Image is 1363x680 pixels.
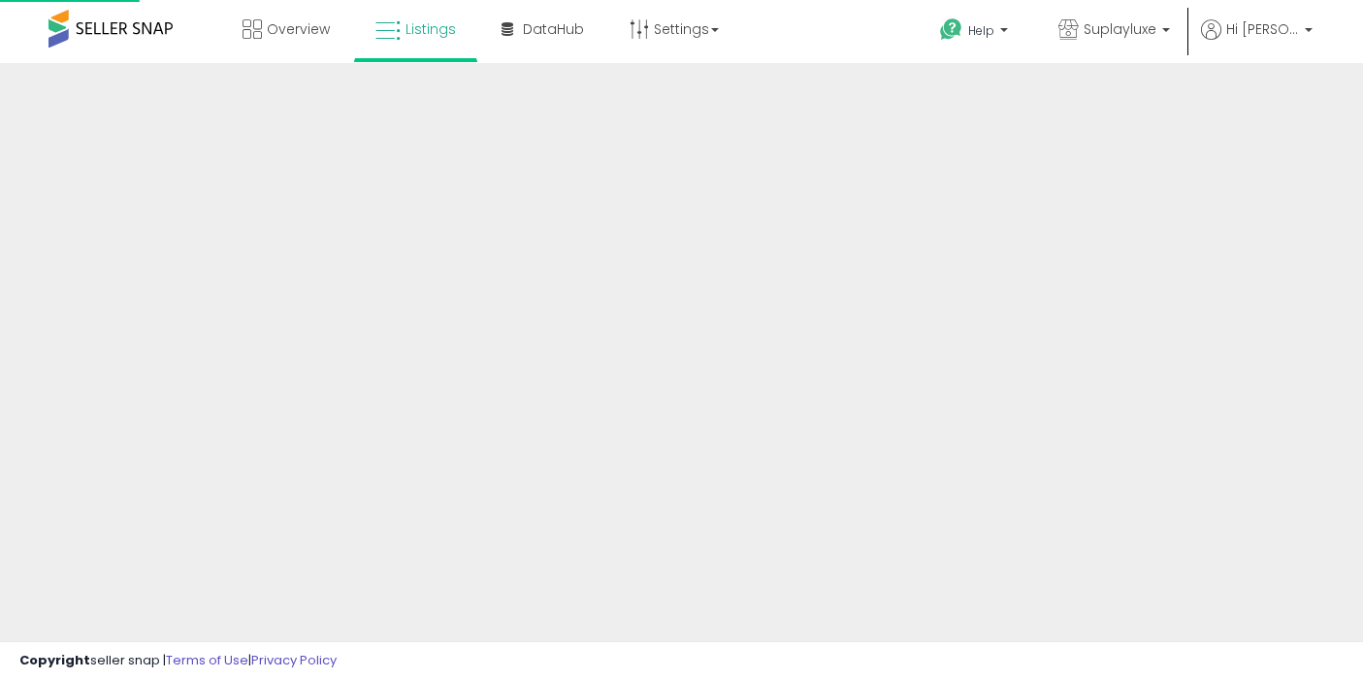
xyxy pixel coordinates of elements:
span: Hi [PERSON_NAME] [1226,19,1299,39]
span: Suplayluxe [1084,19,1156,39]
span: DataHub [523,19,584,39]
span: Overview [267,19,330,39]
div: seller snap | | [19,652,337,670]
strong: Copyright [19,651,90,669]
span: Help [968,22,994,39]
a: Hi [PERSON_NAME] [1201,19,1313,63]
a: Terms of Use [166,651,248,669]
span: Listings [406,19,456,39]
a: Help [925,3,1027,63]
i: Get Help [939,17,963,42]
a: Privacy Policy [251,651,337,669]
